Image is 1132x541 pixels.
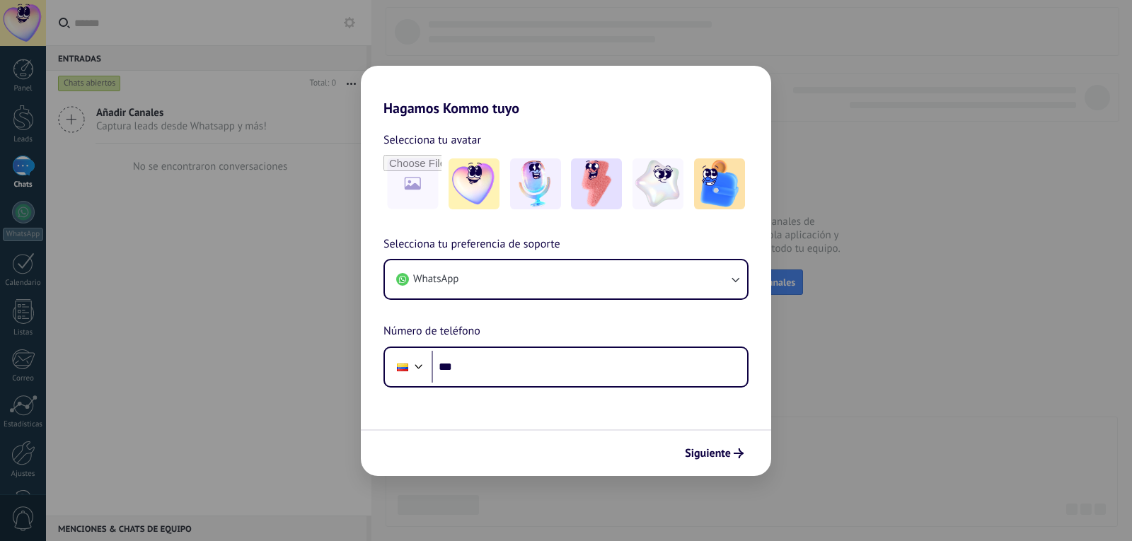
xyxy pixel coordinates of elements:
[383,322,480,341] span: Número de teléfono
[385,260,747,298] button: WhatsApp
[678,441,750,465] button: Siguiente
[361,66,771,117] h2: Hagamos Kommo tuyo
[571,158,622,209] img: -3.jpeg
[383,131,481,149] span: Selecciona tu avatar
[510,158,561,209] img: -2.jpeg
[685,448,731,458] span: Siguiente
[389,352,416,382] div: Colombia: + 57
[694,158,745,209] img: -5.jpeg
[413,272,458,286] span: WhatsApp
[633,158,683,209] img: -4.jpeg
[449,158,499,209] img: -1.jpeg
[383,235,560,254] span: Selecciona tu preferencia de soporte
